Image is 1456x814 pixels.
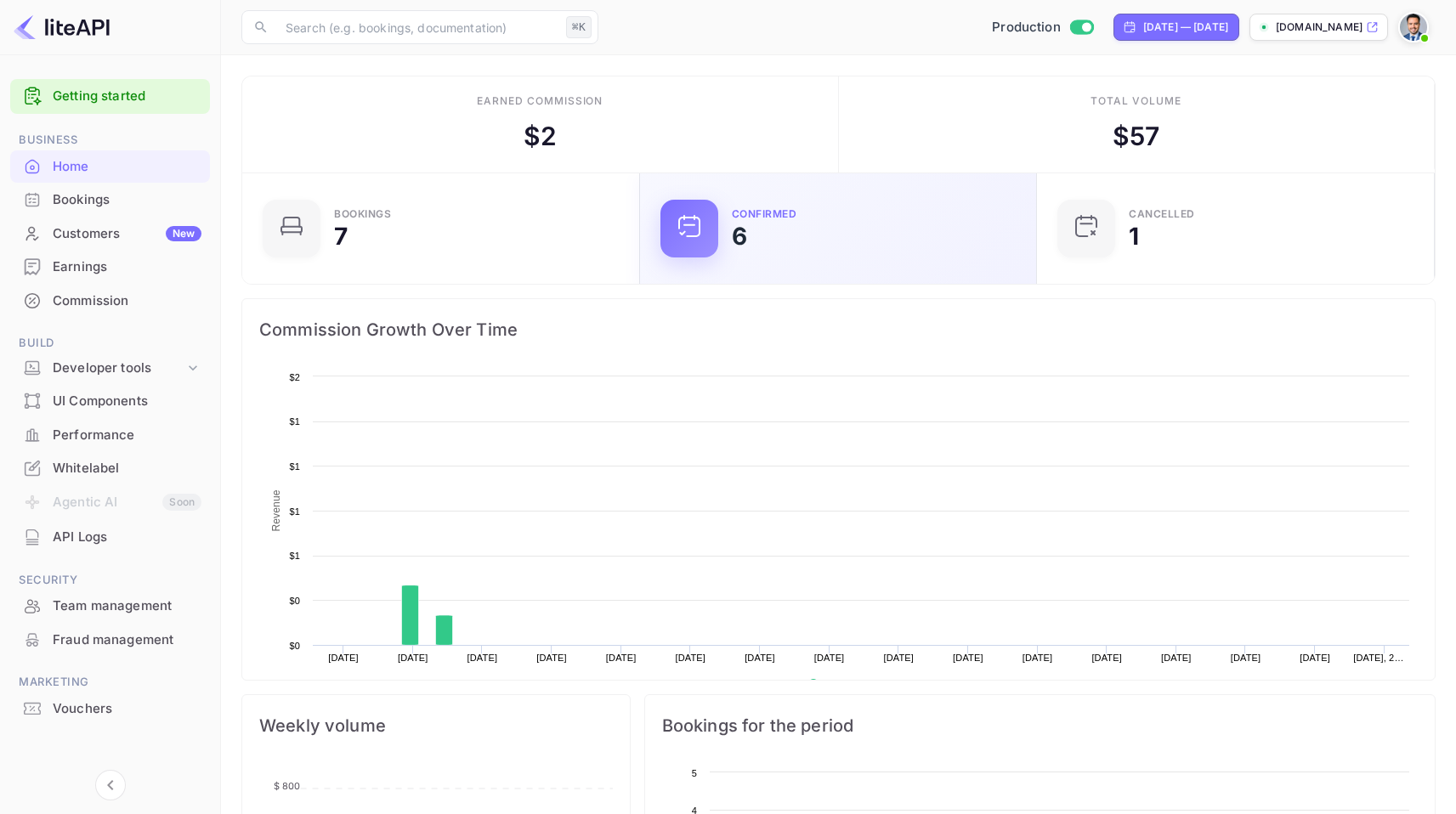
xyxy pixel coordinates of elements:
a: Team management [10,590,210,621]
div: CustomersNew [10,218,210,251]
div: CANCELLED [1129,209,1195,219]
div: Customers [53,224,201,244]
a: Home [10,150,210,182]
button: Collapse navigation [95,770,126,800]
a: Vouchers [10,692,210,724]
div: Performance [53,426,201,445]
text: [DATE] [1091,653,1122,663]
text: [DATE] [676,653,706,663]
text: [DATE] [953,653,983,663]
div: Total volume [1091,93,1181,109]
span: Security [10,571,210,590]
div: Switch to Sandbox mode [985,18,1100,37]
text: [DATE] [1161,653,1192,663]
text: [DATE] [467,653,498,663]
div: Bookings [10,184,210,217]
div: 1 [1129,224,1139,248]
a: Performance [10,419,210,450]
text: Revenue [824,679,868,691]
text: $1 [289,416,300,427]
span: Bookings for the period [662,712,1418,739]
a: Whitelabel [10,452,210,483]
div: Developer tools [53,359,184,378]
text: [DATE], 2… [1353,653,1403,663]
a: Earnings [10,251,210,282]
text: $2 [289,372,300,382]
input: Search (e.g. bookings, documentation) [275,10,559,44]
div: 6 [732,224,747,248]
text: $1 [289,461,300,472]
span: Weekly volume [259,712,613,739]
div: Team management [10,590,210,623]
span: Build [10,334,210,353]
div: Whitelabel [10,452,210,485]
text: [DATE] [328,653,359,663]
div: Developer tools [10,353,210,383]
div: UI Components [53,392,201,411]
div: Fraud management [53,630,201,650]
div: Bookings [334,209,391,219]
a: UI Components [10,385,210,416]
div: Commission [10,285,210,318]
text: [DATE] [536,653,567,663]
text: [DATE] [745,653,775,663]
img: Santiago Moran Labat [1400,14,1427,41]
div: Earned commission [477,93,603,109]
div: Fraud management [10,624,210,657]
text: $1 [289,506,300,517]
text: Revenue [270,489,282,531]
div: UI Components [10,385,210,418]
a: Fraud management [10,624,210,655]
div: Vouchers [10,692,210,726]
text: $1 [289,551,300,561]
text: [DATE] [883,653,914,663]
a: CustomersNew [10,218,210,249]
text: 5 [691,768,696,778]
div: $ 2 [524,117,557,155]
a: Commission [10,285,210,316]
text: [DATE] [398,653,428,663]
span: Commission Growth Over Time [259,316,1418,343]
span: Business [10,131,210,150]
span: Marketing [10,673,210,692]
a: API Logs [10,521,210,552]
div: Earnings [10,251,210,284]
div: Team management [53,596,201,616]
div: API Logs [53,528,201,547]
text: [DATE] [814,653,845,663]
div: Home [53,157,201,177]
text: [DATE] [1231,653,1261,663]
div: [DATE] — [DATE] [1143,20,1228,35]
div: 7 [334,224,348,248]
text: $0 [289,641,300,651]
a: Getting started [53,87,201,106]
img: LiteAPI logo [14,14,110,41]
div: Performance [10,419,210,452]
div: Confirmed [732,209,797,219]
text: [DATE] [1300,653,1330,663]
span: Production [992,18,1061,37]
div: New [166,226,201,241]
div: $ 57 [1113,117,1159,155]
a: Bookings [10,184,210,215]
div: ⌘K [566,16,592,38]
p: [DOMAIN_NAME] [1276,20,1363,35]
div: API Logs [10,521,210,554]
text: [DATE] [606,653,637,663]
tspan: $ 800 [274,780,301,792]
div: Click to change the date range period [1113,14,1239,41]
div: Whitelabel [53,459,201,478]
div: Getting started [10,79,210,114]
text: $0 [289,596,300,606]
div: Earnings [53,257,201,277]
div: Vouchers [53,699,201,719]
div: Commission [53,291,201,311]
div: Home [10,150,210,184]
div: Bookings [53,190,201,210]
text: [DATE] [1023,653,1053,663]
